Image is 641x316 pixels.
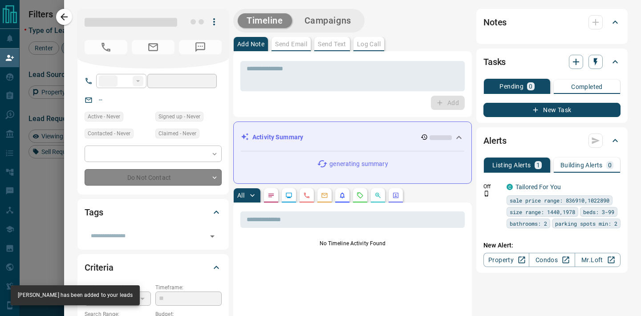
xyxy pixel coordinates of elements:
[374,192,381,199] svg: Opportunities
[510,196,609,205] span: sale price range: 836910,1022890
[321,192,328,199] svg: Emails
[571,84,603,90] p: Completed
[483,12,621,33] div: Notes
[18,288,133,303] div: [PERSON_NAME] has been added to your leads
[575,253,621,267] a: Mr.Loft
[85,284,151,292] p: Actively Searching:
[499,83,523,89] p: Pending
[392,192,399,199] svg: Agent Actions
[536,162,540,168] p: 1
[179,40,222,54] span: No Number
[99,96,102,103] a: --
[240,239,465,247] p: No Timeline Activity Found
[483,241,621,250] p: New Alert:
[529,253,575,267] a: Condos
[560,162,603,168] p: Building Alerts
[608,162,612,168] p: 0
[88,129,130,138] span: Contacted - Never
[85,40,127,54] span: No Number
[483,103,621,117] button: New Task
[85,202,222,223] div: Tags
[85,205,103,219] h2: Tags
[155,284,222,292] p: Timeframe:
[132,40,174,54] span: No Email
[85,257,222,278] div: Criteria
[483,134,507,148] h2: Alerts
[268,192,275,199] svg: Notes
[583,207,614,216] span: beds: 3-99
[303,192,310,199] svg: Calls
[339,192,346,199] svg: Listing Alerts
[483,15,507,29] h2: Notes
[483,55,506,69] h2: Tasks
[555,219,617,228] span: parking spots min: 2
[492,162,531,168] p: Listing Alerts
[238,13,292,28] button: Timeline
[529,83,532,89] p: 0
[483,190,490,197] svg: Push Notification Only
[510,207,575,216] span: size range: 1440,1978
[158,112,200,121] span: Signed up - Never
[515,183,561,190] a: Tailored For You
[85,260,114,275] h2: Criteria
[483,51,621,73] div: Tasks
[329,159,388,169] p: generating summary
[357,192,364,199] svg: Requests
[483,253,529,267] a: Property
[483,182,501,190] p: Off
[285,192,292,199] svg: Lead Browsing Activity
[85,169,222,186] div: Do Not Contact
[237,192,244,199] p: All
[483,130,621,151] div: Alerts
[158,129,196,138] span: Claimed - Never
[252,133,303,142] p: Activity Summary
[241,129,464,146] div: Activity Summary
[510,219,547,228] span: bathrooms: 2
[507,184,513,190] div: condos.ca
[206,230,219,243] button: Open
[237,41,264,47] p: Add Note
[296,13,360,28] button: Campaigns
[88,112,120,121] span: Active - Never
